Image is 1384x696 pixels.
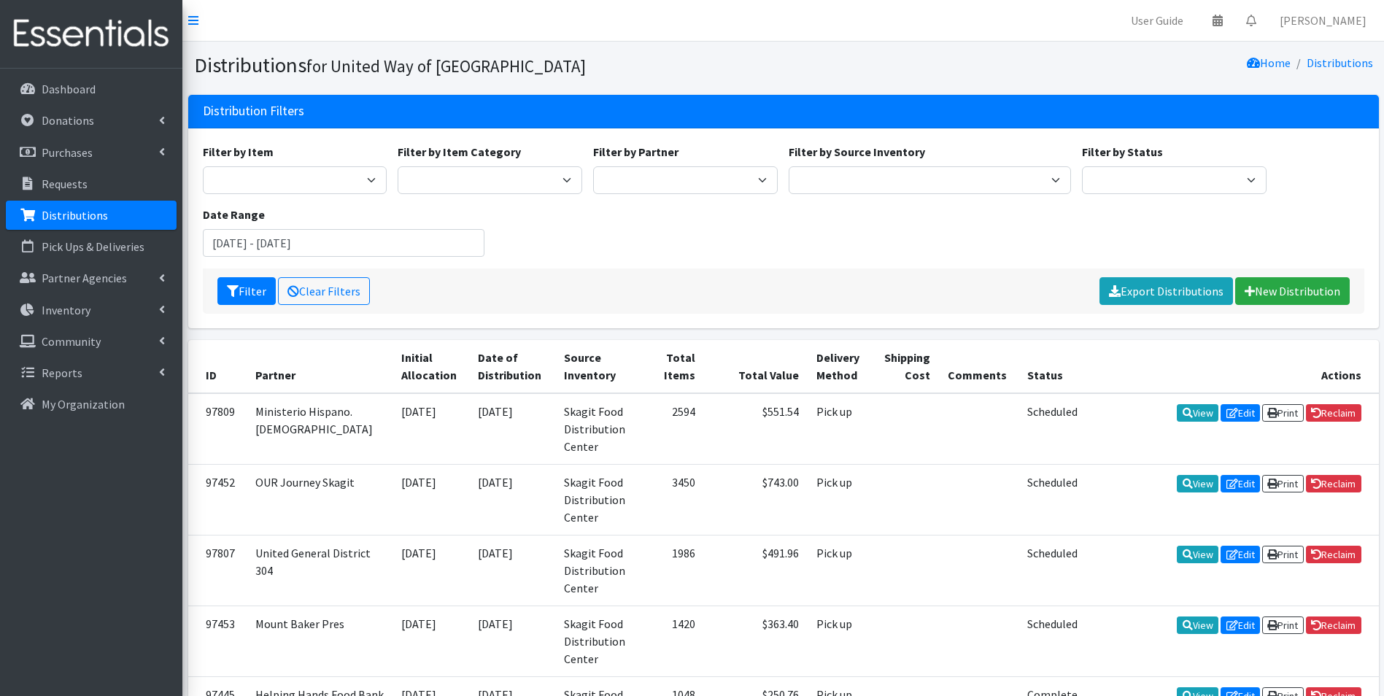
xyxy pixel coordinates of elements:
a: Edit [1221,616,1260,634]
td: 97809 [188,393,247,465]
p: Purchases [42,145,93,160]
th: ID [188,340,247,393]
th: Total Items [645,340,705,393]
td: 2594 [645,393,705,465]
h1: Distributions [194,53,778,78]
th: Actions [1087,340,1379,393]
td: Pick up [808,464,873,535]
a: Purchases [6,138,177,167]
p: Distributions [42,208,108,223]
td: [DATE] [393,535,469,606]
a: Requests [6,169,177,198]
th: Status [1018,340,1086,393]
a: Reclaim [1306,404,1361,422]
td: [DATE] [393,606,469,676]
td: 97453 [188,606,247,676]
td: Scheduled [1018,535,1086,606]
td: Skagit Food Distribution Center [555,464,645,535]
td: 97452 [188,464,247,535]
td: Pick up [808,606,873,676]
a: New Distribution [1235,277,1350,305]
td: [DATE] [469,606,555,676]
td: 1986 [645,535,705,606]
th: Date of Distribution [469,340,555,393]
a: User Guide [1119,6,1195,35]
td: $743.00 [704,464,807,535]
a: Pick Ups & Deliveries [6,232,177,261]
td: 3450 [645,464,705,535]
td: Skagit Food Distribution Center [555,606,645,676]
a: Inventory [6,295,177,325]
a: Print [1262,616,1304,634]
td: Pick up [808,535,873,606]
td: Skagit Food Distribution Center [555,393,645,465]
td: Scheduled [1018,464,1086,535]
h3: Distribution Filters [203,104,304,119]
td: [DATE] [393,464,469,535]
a: Export Distributions [1099,277,1233,305]
a: View [1177,616,1218,634]
a: Reclaim [1306,546,1361,563]
a: View [1177,404,1218,422]
a: Community [6,327,177,356]
label: Filter by Status [1082,143,1163,161]
a: Reports [6,358,177,387]
a: View [1177,475,1218,492]
td: Scheduled [1018,393,1086,465]
td: OUR Journey Skagit [247,464,393,535]
p: Partner Agencies [42,271,127,285]
p: Dashboard [42,82,96,96]
label: Date Range [203,206,265,223]
a: Dashboard [6,74,177,104]
p: Reports [42,366,82,380]
a: Clear Filters [278,277,370,305]
td: Pick up [808,393,873,465]
a: Print [1262,475,1304,492]
th: Comments [939,340,1018,393]
label: Filter by Item [203,143,274,161]
a: Distributions [6,201,177,230]
a: Reclaim [1306,475,1361,492]
a: Home [1247,55,1291,70]
td: $551.54 [704,393,807,465]
a: Partner Agencies [6,263,177,293]
label: Filter by Item Category [398,143,521,161]
td: [DATE] [469,464,555,535]
td: Skagit Food Distribution Center [555,535,645,606]
input: January 1, 2011 - December 31, 2011 [203,229,485,257]
td: [DATE] [469,393,555,465]
label: Filter by Partner [593,143,679,161]
a: My Organization [6,390,177,419]
a: Edit [1221,546,1260,563]
button: Filter [217,277,276,305]
th: Delivery Method [808,340,873,393]
td: Scheduled [1018,606,1086,676]
th: Shipping Cost [873,340,939,393]
td: Mount Baker Pres [247,606,393,676]
a: Donations [6,106,177,135]
a: Print [1262,404,1304,422]
td: 97807 [188,535,247,606]
p: My Organization [42,397,125,411]
th: Initial Allocation [393,340,469,393]
td: [DATE] [469,535,555,606]
a: Edit [1221,475,1260,492]
a: Reclaim [1306,616,1361,634]
label: Filter by Source Inventory [789,143,925,161]
p: Inventory [42,303,90,317]
a: View [1177,546,1218,563]
p: Requests [42,177,88,191]
a: [PERSON_NAME] [1268,6,1378,35]
td: 1420 [645,606,705,676]
img: HumanEssentials [6,9,177,58]
a: Edit [1221,404,1260,422]
small: for United Way of [GEOGRAPHIC_DATA] [306,55,586,77]
p: Donations [42,113,94,128]
th: Total Value [704,340,807,393]
th: Partner [247,340,393,393]
a: Distributions [1307,55,1373,70]
td: [DATE] [393,393,469,465]
td: $363.40 [704,606,807,676]
a: Print [1262,546,1304,563]
th: Source Inventory [555,340,645,393]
